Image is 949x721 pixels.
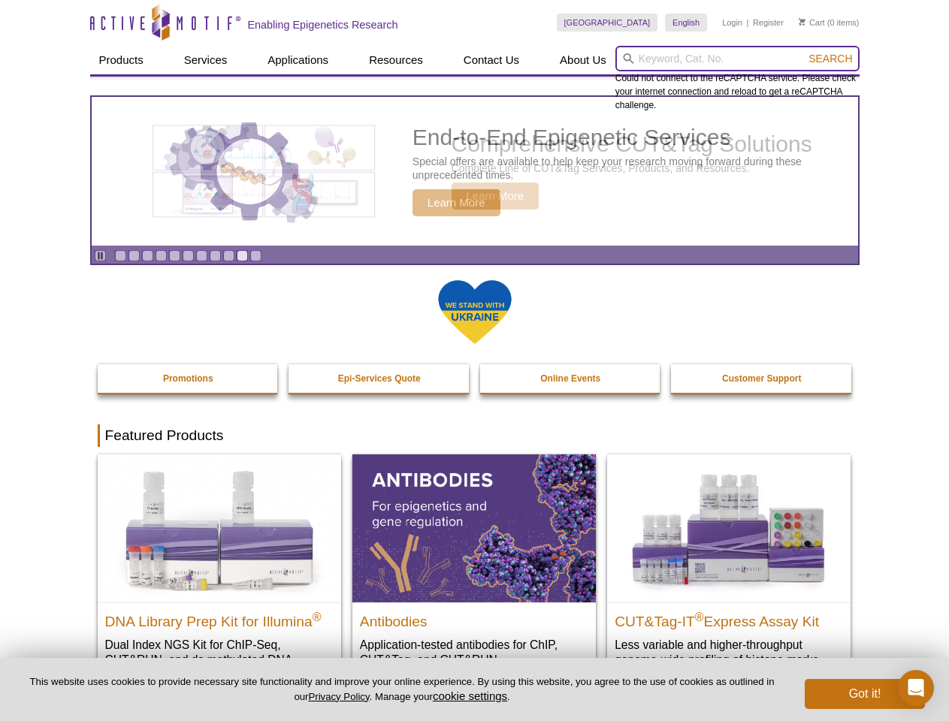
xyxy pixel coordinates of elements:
a: Privacy Policy [308,691,369,702]
li: (0 items) [799,14,860,32]
h2: Featured Products [98,424,852,447]
img: Three gears with decorative charts inside the larger center gear. [169,119,319,224]
a: Go to slide 6 [183,250,194,261]
a: [GEOGRAPHIC_DATA] [557,14,658,32]
h2: Enabling Epigenetics Research [248,18,398,32]
h2: End-to-End Epigenetic Services [413,126,851,149]
h2: CUT&Tag-IT Express Assay Kit [615,607,843,629]
img: All Antibodies [352,454,596,602]
a: Go to slide 9 [223,250,234,261]
strong: Customer Support [722,373,801,384]
a: Epi-Services Quote [289,364,470,393]
a: Go to slide 3 [142,250,153,261]
strong: Online Events [540,373,600,384]
a: Resources [360,46,432,74]
img: Your Cart [799,18,805,26]
span: Learn More [413,189,500,216]
a: Go to slide 2 [128,250,140,261]
button: Got it! [805,679,925,709]
h2: DNA Library Prep Kit for Illumina [105,607,334,629]
a: Go to slide 11 [250,250,261,261]
a: Go to slide 5 [169,250,180,261]
a: Go to slide 7 [196,250,207,261]
strong: Epi-Services Quote [338,373,421,384]
a: Login [722,17,742,28]
p: Application-tested antibodies for ChIP, CUT&Tag, and CUT&RUN. [360,637,588,668]
img: CUT&Tag-IT® Express Assay Kit [607,454,851,602]
a: Go to slide 4 [156,250,167,261]
a: All Antibodies Antibodies Application-tested antibodies for ChIP, CUT&Tag, and CUT&RUN. [352,454,596,682]
img: We Stand With Ukraine [437,279,512,345]
a: CUT&Tag-IT® Express Assay Kit CUT&Tag-IT®Express Assay Kit Less variable and higher-throughput ge... [607,454,851,682]
p: Dual Index NGS Kit for ChIP-Seq, CUT&RUN, and ds methylated DNA assays. [105,637,334,683]
a: Register [753,17,784,28]
a: Promotions [98,364,280,393]
p: Special offers are available to help keep your research moving forward during these unprecedented... [413,155,851,182]
li: | [747,14,749,32]
a: Go to slide 10 [237,250,248,261]
sup: ® [695,610,704,623]
img: DNA Library Prep Kit for Illumina [98,454,341,602]
a: DNA Library Prep Kit for Illumina DNA Library Prep Kit for Illumina® Dual Index NGS Kit for ChIP-... [98,454,341,697]
a: About Us [551,46,615,74]
h2: Antibodies [360,607,588,629]
div: Open Intercom Messenger [898,670,934,706]
a: Three gears with decorative charts inside the larger center gear. End-to-End Epigenetic Services ... [92,97,858,246]
div: Could not connect to the reCAPTCHA service. Please check your internet connection and reload to g... [615,46,860,112]
p: This website uses cookies to provide necessary site functionality and improve your online experie... [24,675,780,704]
a: Online Events [480,364,662,393]
a: Customer Support [671,364,853,393]
a: Products [90,46,153,74]
article: End-to-End Epigenetic Services [92,97,858,246]
a: Cart [799,17,825,28]
a: Services [175,46,237,74]
a: Go to slide 8 [210,250,221,261]
a: Go to slide 1 [115,250,126,261]
a: Contact Us [455,46,528,74]
button: Search [804,52,857,65]
strong: Promotions [163,373,213,384]
sup: ® [313,610,322,623]
input: Keyword, Cat. No. [615,46,860,71]
p: Less variable and higher-throughput genome-wide profiling of histone marks​. [615,637,843,668]
button: cookie settings [433,689,507,702]
span: Search [808,53,852,65]
a: Applications [258,46,337,74]
a: Toggle autoplay [95,250,106,261]
a: English [665,14,707,32]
